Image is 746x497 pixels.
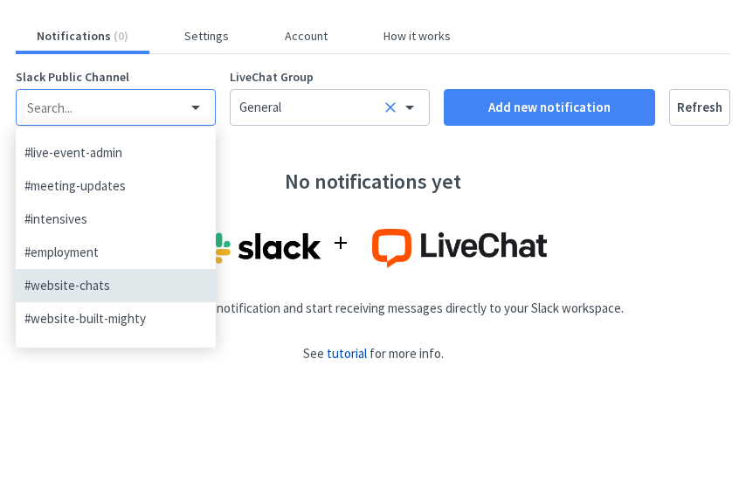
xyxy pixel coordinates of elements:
[230,68,430,86] label: LiveChat Group
[669,89,730,126] button: Refresh
[239,98,281,117] div: General
[16,28,149,44] button: Notifications(0)
[24,143,190,162] div: #live-event-admin
[24,243,190,262] div: #employment
[285,169,461,194] h2: No notifications yet
[444,89,655,126] button: Add new notification
[111,28,128,44] span: ( 0 )
[264,28,349,44] button: Account
[24,276,190,295] div: #website-chats
[24,210,190,229] div: #intensives
[24,309,190,328] div: #website-built-mighty
[363,28,472,44] button: How it works
[16,68,216,86] label: Slack Public Channel
[123,299,624,318] p: Create your first notification and start receiving messages directly to your Slack workspace.
[163,28,250,44] button: Settings
[303,344,444,363] p: See for more info.
[25,99,171,117] input: Search...
[199,232,321,264] img: Slack logo
[24,176,190,196] div: #meeting-updates
[372,229,547,268] img: LC logo
[327,345,367,362] a: tutorial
